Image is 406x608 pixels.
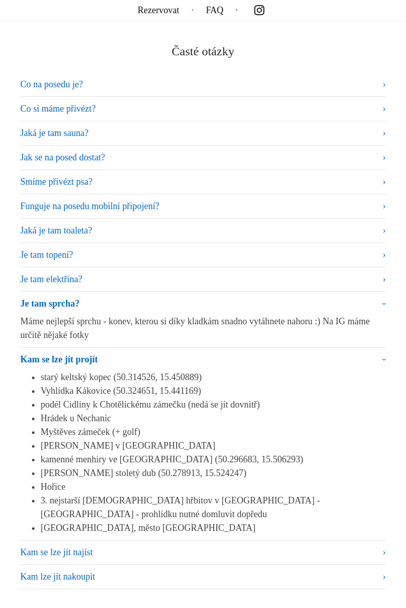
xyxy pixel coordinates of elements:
summary: Je tam topení? [20,248,386,262]
li: podél Cidliny k Chotělickému zámečku (nedá se jít dovnitř) [41,398,386,412]
summary: Jaká je tam toaleta? [20,224,386,238]
summary: Jaká je tam sauna? [20,126,386,140]
summary: Co na posedu je? [20,78,386,91]
li: starý keltský kopec (50.314526, 15.450889) [41,370,386,384]
li: Hořice [41,480,386,494]
summary: Funguje na posedu mobilní připojení? [20,199,386,213]
summary: Je tam elektřina? [20,273,386,286]
li: Myštěves zámeček (+ golf) [41,425,386,439]
li: [GEOGRAPHIC_DATA], město [GEOGRAPHIC_DATA] [41,521,386,535]
li: Vyhlídka Kákovice (50.324651, 15.441169) [41,384,386,398]
summary: Je tam sprcha? [20,297,386,315]
summary: Kam se lze jít najíst [20,546,386,559]
summary: Kam se lze jít projít [20,353,386,370]
li: [PERSON_NAME] v [GEOGRAPHIC_DATA] [41,439,386,453]
li: Hrádek u Nechanic [41,412,386,425]
summary: Co si máme přivézt? [20,102,386,116]
li: [PERSON_NAME] stoletý dub (50.278913, 15.524247) [41,466,386,480]
li: 3. nejstarší [DEMOGRAPHIC_DATA] hřbitov v [GEOGRAPHIC_DATA] - [GEOGRAPHIC_DATA] - prohlídku nutné... [41,494,386,521]
li: kamenné menhiry ve [GEOGRAPHIC_DATA] (50.296683, 15.506293) [41,453,386,466]
summary: Kam lze jít nakoupit [20,570,386,584]
summary: Jak se na posed dostat? [20,151,386,164]
summary: Smíme přivézt psa? [20,175,386,189]
p: Máme nejlepší sprchu - konev, kterou si díky kladkám snadno vytáhnete nahoru :) Na IG máme určitě... [20,315,386,342]
h3: Časté otázky [20,44,386,59]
